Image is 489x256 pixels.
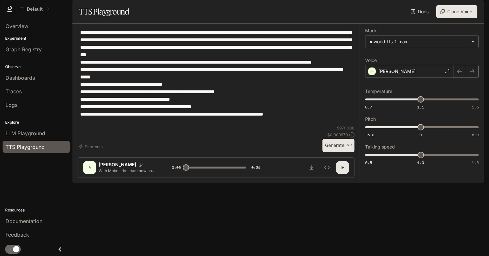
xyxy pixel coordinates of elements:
[365,117,376,121] p: Pitch
[79,5,129,18] h1: TTS Playground
[84,162,95,173] div: A
[365,132,374,138] span: -5.0
[419,132,422,138] span: 0
[472,160,479,165] span: 1.5
[378,68,416,75] p: [PERSON_NAME]
[251,164,260,171] span: 0:21
[78,142,105,152] button: Shortcuts
[17,3,53,15] button: All workspaces
[305,161,318,174] button: Download audio
[172,164,181,171] span: 0:00
[417,104,424,110] span: 1.1
[99,168,156,173] p: With Mobot, the team now has a platform that organizes and simplifies information, provides full ...
[365,160,372,165] span: 0.5
[99,161,136,168] p: [PERSON_NAME]
[472,104,479,110] span: 1.5
[347,144,352,148] p: ⌘⏎
[322,139,354,152] button: Generate⌘⏎
[370,38,468,45] div: inworld-tts-1-max
[365,58,377,63] p: Voice
[417,160,424,165] span: 1.0
[365,28,378,33] p: Model
[472,132,479,138] span: 5.0
[27,6,43,12] p: Default
[436,5,477,18] button: Clone Voice
[136,163,145,167] button: Copy Voice ID
[365,104,372,110] span: 0.7
[409,5,431,18] a: Docs
[365,89,392,94] p: Temperature
[365,36,478,48] div: inworld-tts-1-max
[321,161,333,174] button: Inspect
[365,145,395,149] p: Talking speed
